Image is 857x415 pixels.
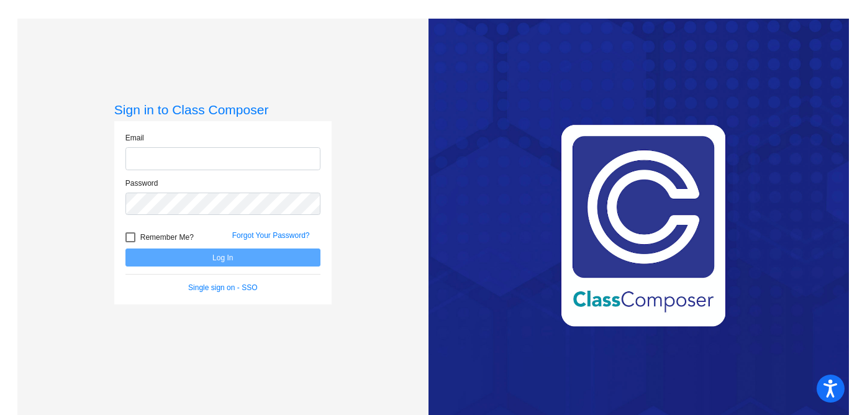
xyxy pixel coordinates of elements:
[125,249,320,267] button: Log In
[125,178,158,189] label: Password
[140,230,194,245] span: Remember Me?
[188,283,257,292] a: Single sign on - SSO
[114,102,332,117] h3: Sign in to Class Composer
[232,231,310,240] a: Forgot Your Password?
[125,132,144,144] label: Email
